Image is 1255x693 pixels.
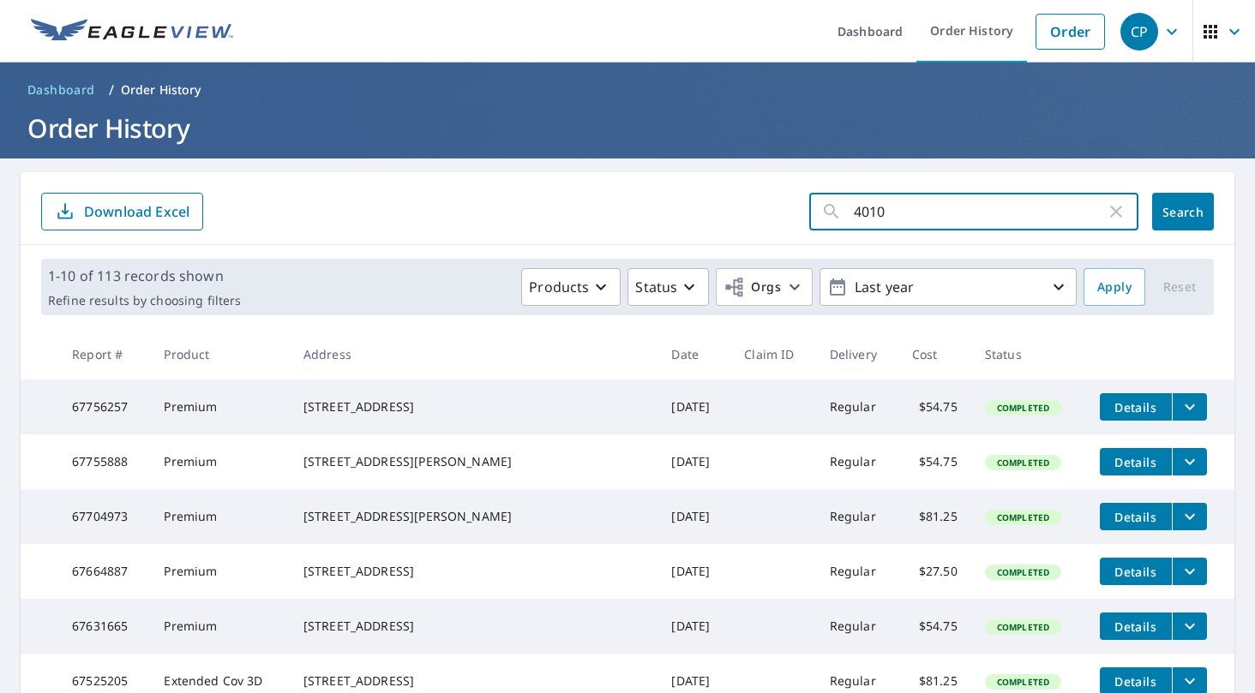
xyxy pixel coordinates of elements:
p: 1-10 of 113 records shown [48,266,241,286]
nav: breadcrumb [21,76,1234,104]
td: [DATE] [658,544,730,599]
td: 67755888 [58,434,150,489]
th: Claim ID [730,329,816,379]
th: Product [150,329,289,379]
button: detailsBtn-67755888 [1100,448,1172,475]
td: $54.75 [898,599,971,654]
li: / [109,80,114,100]
span: Search [1166,204,1200,220]
td: 67664887 [58,544,150,599]
h1: Order History [21,111,1234,146]
p: Download Excel [84,202,189,221]
td: 67756257 [58,379,150,434]
div: [STREET_ADDRESS][PERSON_NAME] [303,453,645,470]
span: Completed [987,511,1060,523]
button: Orgs [716,268,813,306]
button: Products [521,268,621,306]
span: Completed [987,676,1060,688]
button: Apply [1084,268,1145,306]
td: Premium [150,489,289,544]
span: Completed [987,566,1060,578]
button: filesDropdownBtn-67704973 [1172,503,1207,530]
button: Last year [820,268,1077,306]
td: Regular [816,379,898,434]
button: Search [1152,193,1214,230]
th: Cost [898,329,971,379]
button: filesDropdownBtn-67755888 [1172,448,1207,475]
a: Dashboard [21,76,102,104]
th: Report # [58,329,150,379]
p: Status [635,277,677,297]
input: Address, Report #, Claim ID, etc. [854,188,1106,236]
button: filesDropdownBtn-67664887 [1172,558,1207,585]
th: Address [290,329,658,379]
td: [DATE] [658,599,730,654]
div: [STREET_ADDRESS][PERSON_NAME] [303,508,645,525]
div: CP [1120,13,1158,51]
p: Products [529,277,589,297]
button: detailsBtn-67704973 [1100,503,1172,530]
td: $27.50 [898,544,971,599]
div: [STREET_ADDRESS] [303,398,645,415]
th: Status [971,329,1086,379]
td: Regular [816,489,898,544]
button: filesDropdownBtn-67631665 [1172,612,1207,640]
span: Details [1110,509,1162,525]
td: Premium [150,544,289,599]
span: Dashboard [27,81,95,99]
td: Premium [150,379,289,434]
td: Regular [816,599,898,654]
td: 67704973 [58,489,150,544]
span: Apply [1097,277,1132,298]
td: $81.25 [898,489,971,544]
td: [DATE] [658,379,730,434]
div: [STREET_ADDRESS] [303,563,645,580]
td: Premium [150,434,289,489]
span: Details [1110,673,1162,690]
div: [STREET_ADDRESS] [303,618,645,635]
td: Premium [150,599,289,654]
button: filesDropdownBtn-67756257 [1172,393,1207,421]
p: Refine results by choosing filters [48,293,241,308]
button: detailsBtn-67664887 [1100,558,1172,585]
span: Completed [987,402,1060,414]
img: EV Logo [31,19,233,45]
td: $54.75 [898,379,971,434]
button: detailsBtn-67756257 [1100,393,1172,421]
button: Download Excel [41,193,203,230]
span: Details [1110,454,1162,470]
td: Regular [816,434,898,489]
p: Last year [848,272,1048,302]
td: 67631665 [58,599,150,654]
div: [STREET_ADDRESS] [303,672,645,690]
th: Delivery [816,329,898,379]
th: Date [658,329,730,379]
span: Completed [987,457,1060,469]
button: detailsBtn-67631665 [1100,612,1172,640]
span: Details [1110,399,1162,415]
a: Order [1036,14,1105,50]
span: Orgs [724,277,781,298]
button: Status [627,268,709,306]
td: $54.75 [898,434,971,489]
p: Order History [121,81,201,99]
td: Regular [816,544,898,599]
td: [DATE] [658,434,730,489]
span: Details [1110,618,1162,635]
span: Completed [987,621,1060,633]
td: [DATE] [658,489,730,544]
span: Details [1110,564,1162,580]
